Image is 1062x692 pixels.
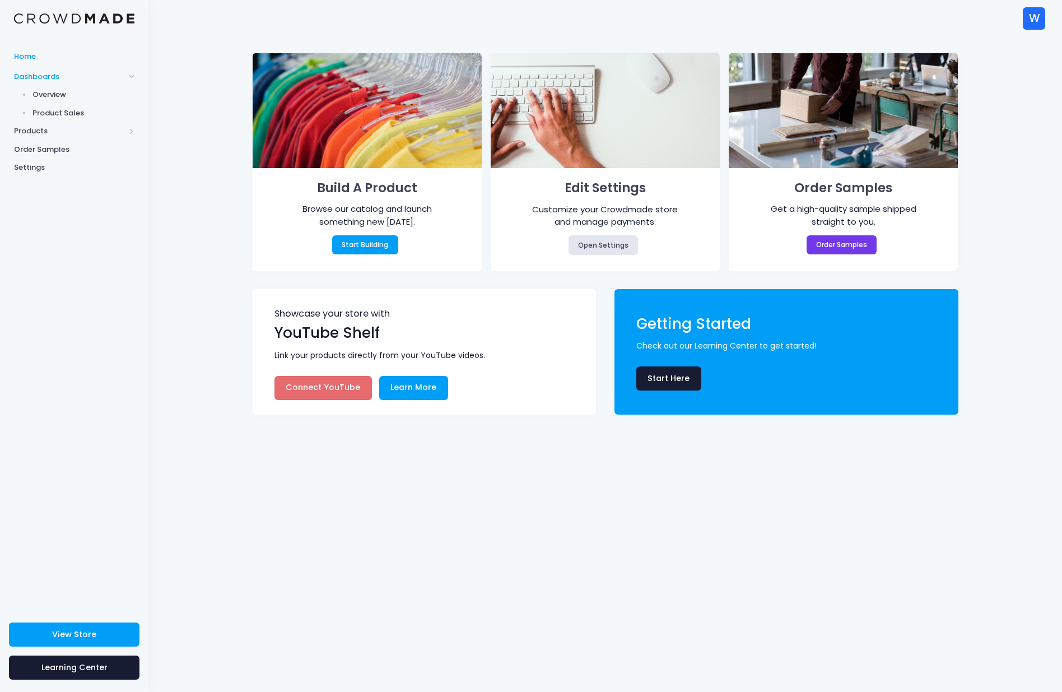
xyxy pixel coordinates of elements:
[525,203,686,229] div: Customize your Crowdmade store and manage payments.
[287,203,447,228] div: Browse our catalog and launch something new [DATE].
[274,350,580,361] span: Link your products directly from your YouTube videos.
[746,177,942,199] h1: Order Samples
[1023,7,1045,30] div: W
[332,235,398,254] a: Start Building
[9,656,139,680] a: Learning Center
[274,323,380,343] span: YouTube Shelf
[763,203,924,228] div: Get a high-quality sample shipped straight to you.
[636,314,751,334] span: Getting Started
[9,623,139,647] a: View Store
[14,144,134,155] span: Order Samples
[14,71,125,82] span: Dashboards
[41,662,108,673] span: Learning Center
[32,89,135,100] span: Overview
[636,366,701,391] a: Start Here
[636,340,942,352] span: Check out our Learning Center to get started!
[32,108,135,119] span: Product Sales
[507,177,704,199] h1: Edit Settings
[274,376,372,400] a: Connect YouTube
[269,177,465,199] h1: Build A Product
[569,235,639,254] a: Open Settings
[807,235,877,254] a: Order Samples
[14,162,134,173] span: Settings
[379,376,448,400] a: Learn More
[14,126,125,137] span: Products
[14,51,134,62] span: Home
[274,309,576,322] span: Showcase your store with
[14,13,134,24] img: Logo
[52,629,96,640] span: View Store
